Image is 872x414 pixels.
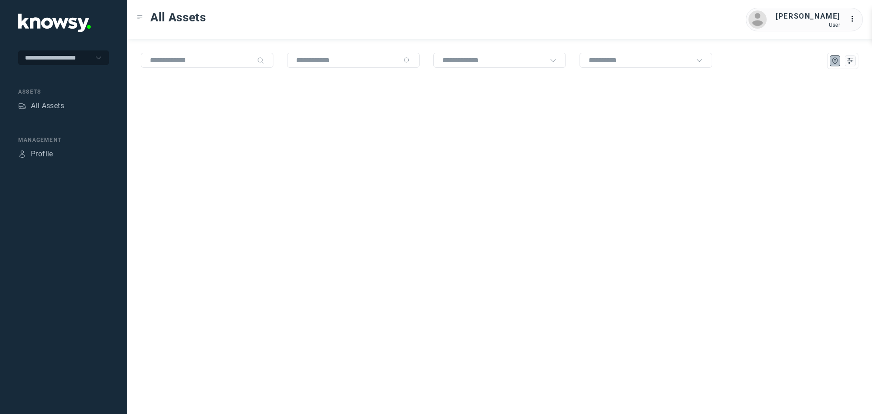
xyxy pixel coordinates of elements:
a: ProfileProfile [18,149,53,160]
a: AssetsAll Assets [18,100,64,111]
div: Profile [18,150,26,158]
div: Assets [18,88,109,96]
div: User [776,22,840,28]
span: All Assets [150,9,206,25]
div: : [849,14,860,26]
tspan: ... [850,15,859,22]
div: Management [18,136,109,144]
div: Toggle Menu [137,14,143,20]
div: Assets [18,102,26,110]
div: : [849,14,860,25]
div: List [846,57,854,65]
div: [PERSON_NAME] [776,11,840,22]
div: Search [403,57,411,64]
div: All Assets [31,100,64,111]
img: Application Logo [18,14,91,32]
div: Search [257,57,264,64]
div: Profile [31,149,53,160]
div: Map [831,57,839,65]
img: avatar.png [748,10,767,29]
